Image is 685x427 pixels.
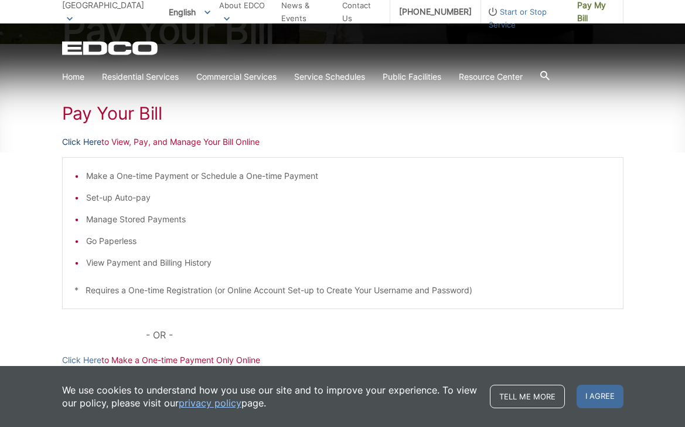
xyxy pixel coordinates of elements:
[383,70,441,83] a: Public Facilities
[196,70,277,83] a: Commercial Services
[62,41,159,55] a: EDCD logo. Return to the homepage.
[459,70,523,83] a: Resource Center
[62,354,101,367] a: Click Here
[62,135,101,148] a: Click Here
[86,235,611,248] li: Go Paperless
[490,385,565,408] a: Tell me more
[86,191,611,204] li: Set-up Auto-pay
[74,284,611,297] p: * Requires a One-time Registration (or Online Account Set-up to Create Your Username and Password)
[146,327,623,343] p: - OR -
[62,354,623,367] p: to Make a One-time Payment Only Online
[102,70,179,83] a: Residential Services
[577,385,623,408] span: I agree
[294,70,365,83] a: Service Schedules
[86,256,611,269] li: View Payment and Billing History
[86,213,611,226] li: Manage Stored Payments
[62,103,623,124] h1: Pay Your Bill
[160,2,219,22] span: English
[62,384,478,409] p: We use cookies to understand how you use our site and to improve your experience. To view our pol...
[86,170,611,182] li: Make a One-time Payment or Schedule a One-time Payment
[62,135,623,148] p: to View, Pay, and Manage Your Bill Online
[179,396,241,409] a: privacy policy
[62,70,84,83] a: Home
